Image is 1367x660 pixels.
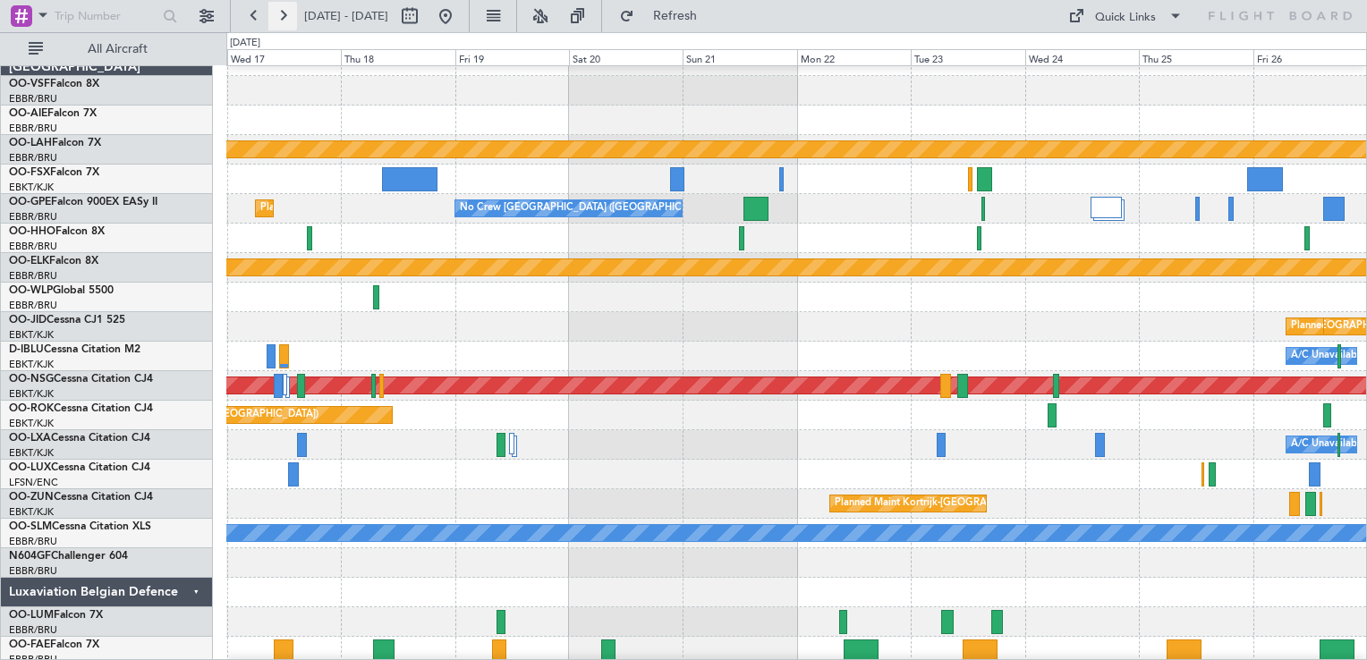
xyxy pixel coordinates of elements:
div: Thu 18 [341,49,454,65]
input: Trip Number [55,3,157,30]
a: OO-LUMFalcon 7X [9,610,103,621]
div: Thu 25 [1139,49,1252,65]
a: OO-ELKFalcon 8X [9,256,98,267]
div: [DATE] [230,36,260,51]
span: [DATE] - [DATE] [304,8,388,24]
a: OO-HHOFalcon 8X [9,226,105,237]
a: EBBR/BRU [9,92,57,106]
div: Tue 23 [911,49,1024,65]
a: OO-VSFFalcon 8X [9,79,99,89]
a: EBKT/KJK [9,446,54,460]
span: OO-JID [9,315,47,326]
a: OO-GPEFalcon 900EX EASy II [9,197,157,207]
div: Quick Links [1095,9,1156,27]
div: No Crew [GEOGRAPHIC_DATA] ([GEOGRAPHIC_DATA] National) [460,195,760,222]
a: OO-AIEFalcon 7X [9,108,97,119]
div: Mon 22 [797,49,911,65]
span: OO-LXA [9,433,51,444]
div: Wed 24 [1025,49,1139,65]
a: N604GFChallenger 604 [9,551,128,562]
div: Sat 20 [569,49,683,65]
span: OO-LUM [9,610,54,621]
span: OO-VSF [9,79,50,89]
div: Sun 21 [683,49,796,65]
a: EBBR/BRU [9,299,57,312]
button: Quick Links [1059,2,1192,30]
div: Fri 26 [1253,49,1367,65]
span: All Aircraft [47,43,189,55]
span: OO-HHO [9,226,55,237]
span: OO-FSX [9,167,50,178]
a: LFSN/ENC [9,476,58,489]
a: D-IBLUCessna Citation M2 [9,344,140,355]
a: EBKT/KJK [9,328,54,342]
a: OO-NSGCessna Citation CJ4 [9,374,153,385]
span: OO-LUX [9,462,51,473]
span: Refresh [638,10,713,22]
a: OO-ZUNCessna Citation CJ4 [9,492,153,503]
a: EBBR/BRU [9,623,57,637]
a: OO-LUXCessna Citation CJ4 [9,462,150,473]
div: Wed 17 [227,49,341,65]
button: All Aircraft [20,35,194,63]
a: EBBR/BRU [9,535,57,548]
a: EBKT/KJK [9,387,54,401]
a: EBKT/KJK [9,417,54,430]
a: EBBR/BRU [9,151,57,165]
a: OO-JIDCessna CJ1 525 [9,315,125,326]
a: OO-LAHFalcon 7X [9,138,101,148]
span: OO-FAE [9,639,50,650]
div: Fri 19 [455,49,569,65]
a: EBBR/BRU [9,240,57,253]
span: OO-SLM [9,521,52,532]
span: N604GF [9,551,51,562]
button: Refresh [611,2,718,30]
span: OO-WLP [9,285,53,296]
div: Planned Maint Kortrijk-[GEOGRAPHIC_DATA] [835,490,1043,517]
span: D-IBLU [9,344,44,355]
span: OO-AIE [9,108,47,119]
span: OO-ELK [9,256,49,267]
span: OO-ZUN [9,492,54,503]
a: EBBR/BRU [9,210,57,224]
span: OO-LAH [9,138,52,148]
a: EBBR/BRU [9,269,57,283]
a: EBKT/KJK [9,358,54,371]
span: OO-GPE [9,197,51,207]
div: Planned Maint [GEOGRAPHIC_DATA] ([GEOGRAPHIC_DATA] National) [260,195,584,222]
a: OO-SLMCessna Citation XLS [9,521,151,532]
span: OO-NSG [9,374,54,385]
a: EBBR/BRU [9,564,57,578]
span: OO-ROK [9,403,54,414]
a: OO-FSXFalcon 7X [9,167,99,178]
a: OO-LXACessna Citation CJ4 [9,433,150,444]
a: EBKT/KJK [9,181,54,194]
a: OO-WLPGlobal 5500 [9,285,114,296]
a: OO-FAEFalcon 7X [9,639,99,650]
a: EBBR/BRU [9,122,57,135]
a: OO-ROKCessna Citation CJ4 [9,403,153,414]
a: EBKT/KJK [9,505,54,519]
